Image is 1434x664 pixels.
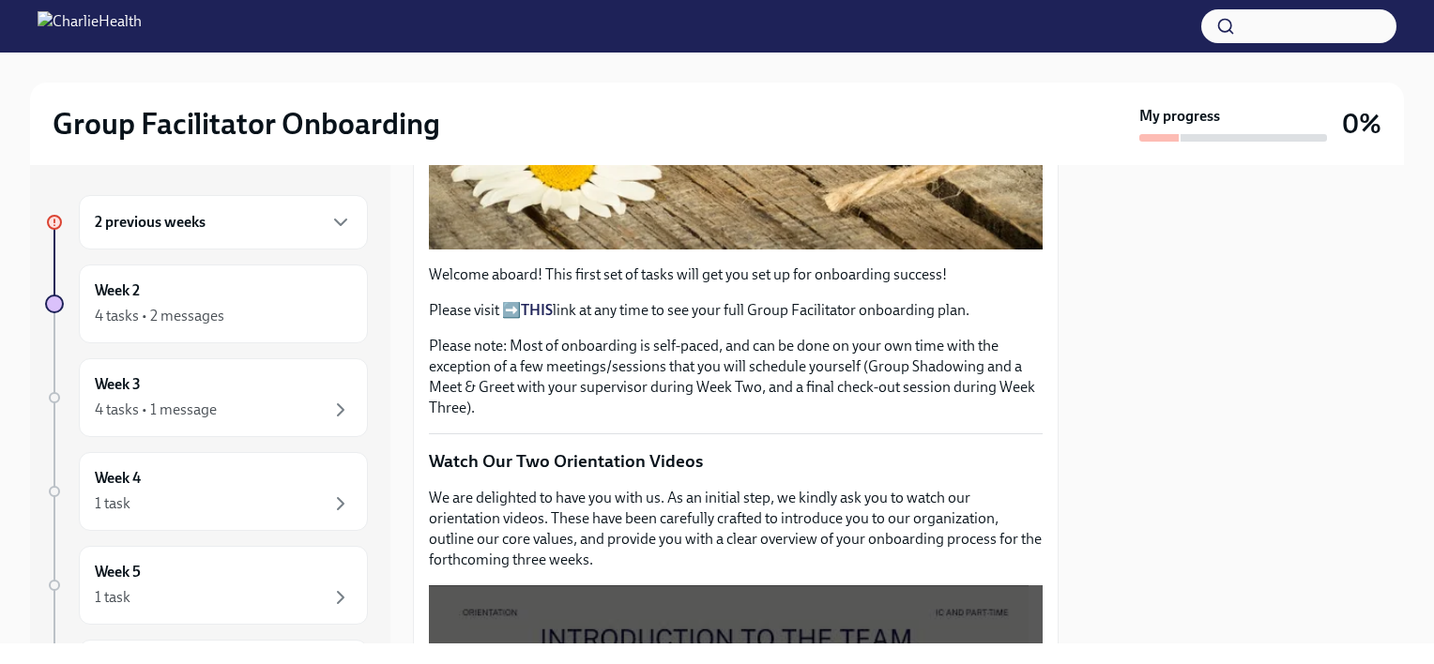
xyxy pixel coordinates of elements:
[45,452,368,531] a: Week 41 task
[79,195,368,249] div: 2 previous weeks
[429,300,1043,321] p: Please visit ➡️ link at any time to see your full Group Facilitator onboarding plan.
[95,400,217,420] div: 4 tasks • 1 message
[1342,107,1381,141] h3: 0%
[95,280,140,301] h6: Week 2
[429,488,1043,570] p: We are delighted to have you with us. As an initial step, we kindly ask you to watch our orientat...
[45,358,368,437] a: Week 34 tasks • 1 message
[95,562,141,582] h6: Week 5
[429,264,1043,285] p: Welcome aboard! This first set of tasks will get you set up for onboarding success!
[1139,106,1220,127] strong: My progress
[53,105,440,143] h2: Group Facilitator Onboarding
[95,587,130,608] div: 1 task
[38,11,142,41] img: CharlieHealth
[95,468,141,489] h6: Week 4
[429,336,1043,418] p: Please note: Most of onboarding is self-paced, and can be done on your own time with the exceptio...
[95,493,130,514] div: 1 task
[45,546,368,625] a: Week 51 task
[95,212,206,233] h6: 2 previous weeks
[45,264,368,343] a: Week 24 tasks • 2 messages
[95,374,141,395] h6: Week 3
[429,449,1043,474] p: Watch Our Two Orientation Videos
[95,306,224,326] div: 4 tasks • 2 messages
[521,301,553,319] a: THIS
